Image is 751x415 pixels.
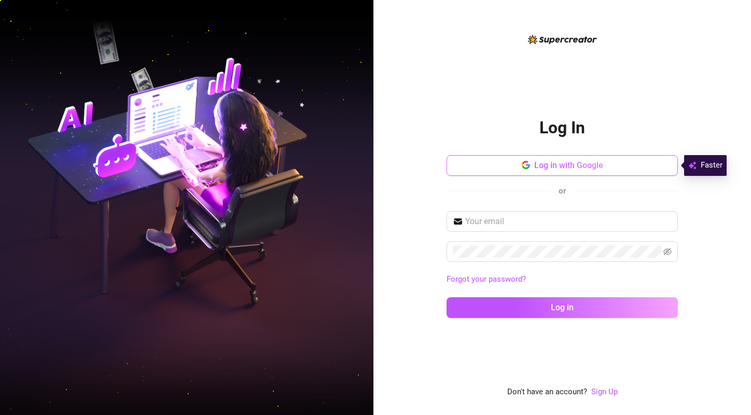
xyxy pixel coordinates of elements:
span: or [559,186,566,196]
span: Faster [701,159,722,172]
img: logo-BBDzfeDw.svg [528,35,597,44]
input: Your email [465,215,672,228]
a: Sign Up [591,387,618,396]
span: eye-invisible [663,247,672,256]
button: Log in [447,297,678,318]
button: Log in with Google [447,155,678,176]
img: svg%3e [688,159,697,172]
a: Sign Up [591,386,618,398]
span: Log in [551,302,574,312]
span: Log in with Google [534,160,603,170]
a: Forgot your password? [447,274,526,284]
span: Don't have an account? [507,386,587,398]
a: Forgot your password? [447,273,678,286]
h2: Log In [539,117,585,139]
